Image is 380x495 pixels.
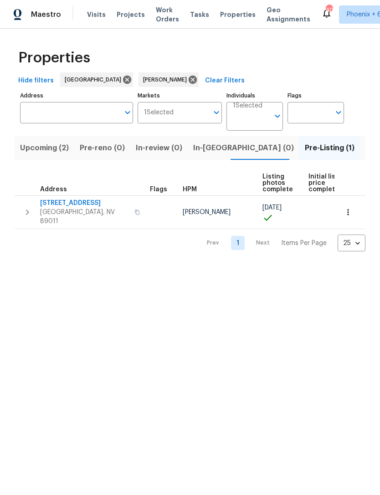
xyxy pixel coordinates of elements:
[139,72,199,87] div: [PERSON_NAME]
[136,142,182,154] span: In-review (0)
[80,142,125,154] span: Pre-reno (0)
[121,106,134,119] button: Open
[226,93,283,98] label: Individuals
[183,186,197,193] span: HPM
[262,204,282,211] span: [DATE]
[150,186,167,193] span: Flags
[305,142,354,154] span: Pre-Listing (1)
[220,10,256,19] span: Properties
[190,11,209,18] span: Tasks
[198,235,365,251] nav: Pagination Navigation
[15,72,57,89] button: Hide filters
[308,174,339,193] span: Initial list price complete
[156,5,179,24] span: Work Orders
[117,10,145,19] span: Projects
[338,231,365,255] div: 25
[20,142,69,154] span: Upcoming (2)
[262,174,293,193] span: Listing photos complete
[18,75,54,87] span: Hide filters
[193,142,294,154] span: In-[GEOGRAPHIC_DATA] (0)
[231,236,245,250] a: Goto page 1
[138,93,222,98] label: Markets
[143,75,190,84] span: [PERSON_NAME]
[205,75,245,87] span: Clear Filters
[20,93,133,98] label: Address
[288,93,344,98] label: Flags
[271,110,284,122] button: Open
[144,109,174,117] span: 1 Selected
[60,72,133,87] div: [GEOGRAPHIC_DATA]
[87,10,106,19] span: Visits
[40,186,67,193] span: Address
[201,72,248,89] button: Clear Filters
[65,75,125,84] span: [GEOGRAPHIC_DATA]
[332,106,345,119] button: Open
[326,5,332,15] div: 40
[267,5,310,24] span: Geo Assignments
[183,209,231,215] span: [PERSON_NAME]
[31,10,61,19] span: Maestro
[18,53,90,62] span: Properties
[40,208,129,226] span: [GEOGRAPHIC_DATA], NV 89011
[281,239,327,248] p: Items Per Page
[233,102,262,110] span: 1 Selected
[40,199,129,208] span: [STREET_ADDRESS]
[210,106,223,119] button: Open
